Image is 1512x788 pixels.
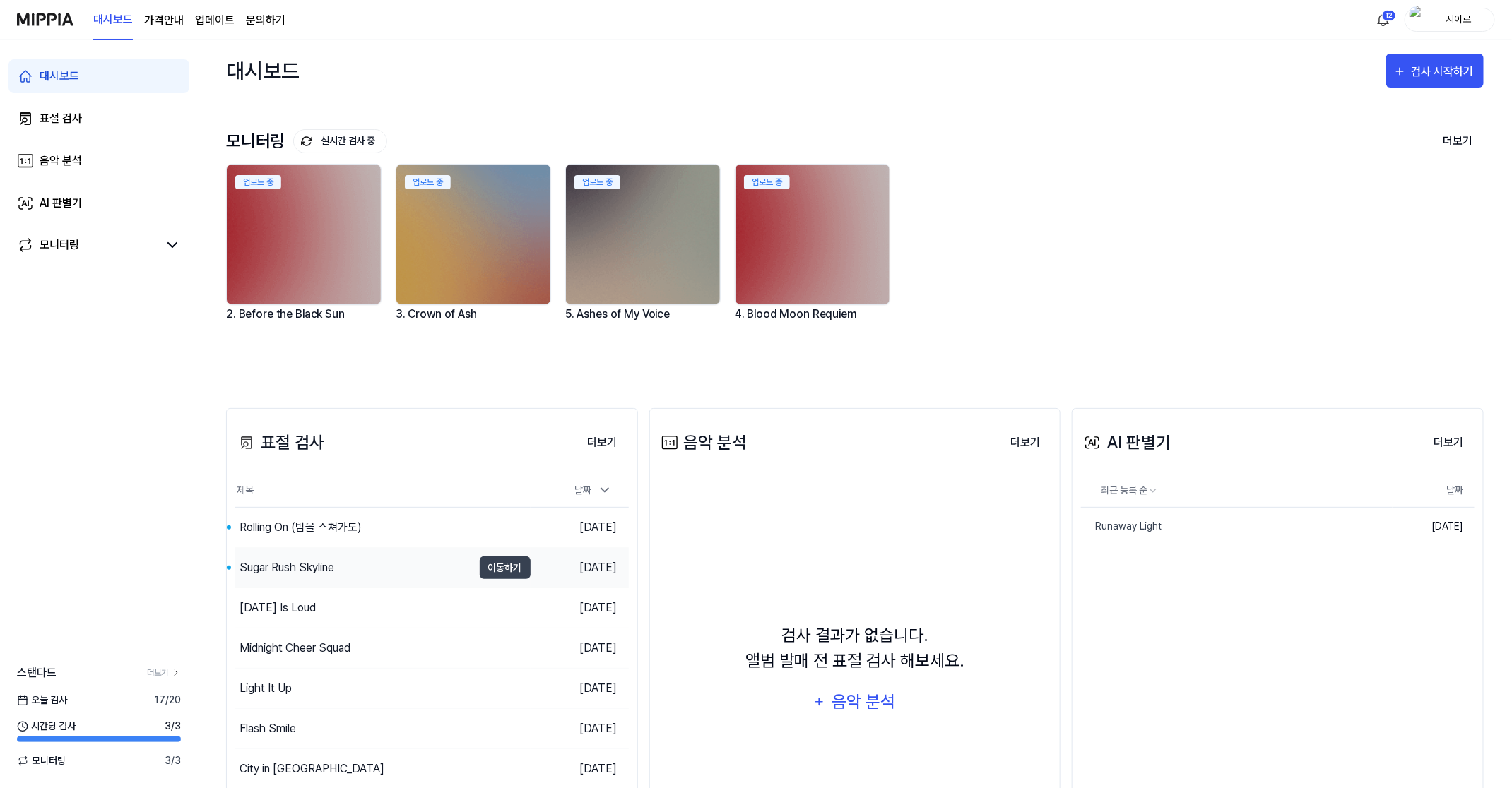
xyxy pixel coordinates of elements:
[240,680,292,697] div: Light It Up
[1431,126,1484,156] button: 더보기
[8,144,189,178] a: 음악 분석
[227,165,381,304] img: backgroundIamge
[999,428,1051,457] a: 더보기
[246,12,285,29] a: 문의하기
[804,685,906,719] button: 음악 분석
[396,305,554,341] div: 3. Crown of Ash
[240,519,362,536] div: Rolling On (밤을 스쳐가도)
[405,175,451,189] div: 업로드 중
[293,129,387,153] button: 실시간 검사 중
[240,760,384,777] div: City in [GEOGRAPHIC_DATA]
[40,153,82,169] div: 음악 분석
[745,623,964,674] div: 검사 결과가 없습니다. 앨범 발매 전 표절 검사 해보세요.
[1411,63,1477,81] div: 검사 시작하기
[226,305,384,341] div: 2. Before the Black Sun
[1386,54,1484,88] button: 검사 시작하기
[735,305,893,341] div: 4. Blood Moon Requiem
[577,428,629,457] a: 더보기
[40,110,82,127] div: 표절 검사
[235,175,281,189] div: 업로드 중
[574,175,620,189] div: 업로드 중
[8,186,189,220] a: AI 판별기
[830,688,897,715] div: 음악 분석
[17,237,158,253] a: 모니터링
[1375,11,1392,28] img: 알림
[301,136,312,147] img: monitoring Icon
[1081,430,1171,455] div: AI 판별기
[17,719,76,734] span: 시간당 검사
[40,68,79,85] div: 대시보드
[566,165,720,304] img: backgroundIamge
[531,669,629,709] td: [DATE]
[40,237,79,253] div: 모니터링
[531,548,629,588] td: [DATE]
[531,709,629,749] td: [DATE]
[240,559,334,576] div: Sugar Rush Skyline
[240,720,296,737] div: Flash Smile
[154,693,181,708] span: 17 / 20
[999,429,1051,457] button: 더보기
[17,664,57,681] span: 스탠다드
[480,556,531,579] button: 이동하기
[1372,8,1395,31] button: 알림12
[1081,508,1393,545] a: Runaway Light
[40,195,82,212] div: AI 판별기
[1382,10,1396,21] div: 12
[165,719,181,734] span: 3 / 3
[1422,428,1475,457] a: 더보기
[226,129,387,153] div: 모니터링
[235,430,324,455] div: 표절 검사
[8,59,189,93] a: 대시보드
[147,667,181,679] a: 더보기
[144,12,184,29] button: 가격안내
[396,165,550,304] img: backgroundIamge
[1422,429,1475,457] button: 더보기
[531,508,629,548] td: [DATE]
[235,474,531,508] th: 제목
[1081,519,1162,534] div: Runaway Light
[165,753,181,768] span: 3 / 3
[93,1,133,40] a: 대시보드
[744,175,790,189] div: 업로드 중
[577,429,629,457] button: 더보기
[240,640,350,657] div: Midnight Cheer Squad
[17,693,67,708] span: 오늘 검사
[8,102,189,136] a: 표절 검사
[569,479,618,502] div: 날짜
[1405,8,1495,32] button: profile지이로
[226,54,300,88] div: 대시보드
[1393,508,1475,546] td: [DATE]
[195,12,235,29] a: 업데이트
[1410,6,1427,34] img: profile
[1431,11,1486,27] div: 지이로
[240,599,316,616] div: [DATE] Is Loud
[565,305,723,341] div: 5. Ashes of My Voice
[658,430,748,455] div: 음악 분석
[531,588,629,628] td: [DATE]
[1393,474,1475,508] th: 날짜
[531,628,629,669] td: [DATE]
[17,753,66,768] span: 모니터링
[736,165,890,304] img: backgroundIamge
